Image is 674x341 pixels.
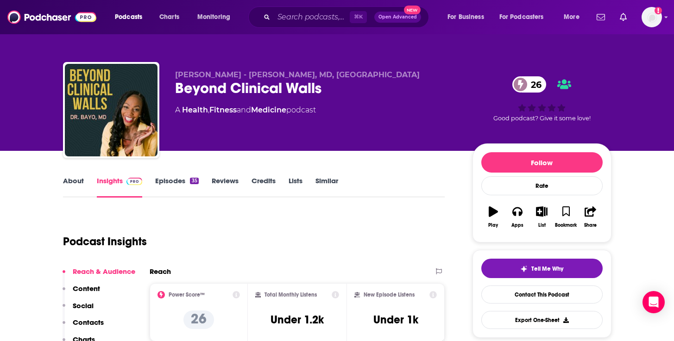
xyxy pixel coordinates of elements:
button: open menu [557,10,591,25]
button: open menu [108,10,154,25]
div: List [538,223,546,228]
button: Bookmark [554,200,578,234]
button: tell me why sparkleTell Me Why [481,259,603,278]
button: Social [63,301,94,318]
button: Content [63,284,100,301]
button: open menu [191,10,242,25]
span: Logged in as DoraMarie4 [642,7,662,27]
button: Open AdvancedNew [374,12,421,23]
img: User Profile [642,7,662,27]
h3: Under 1.2k [271,313,324,327]
h2: Power Score™ [169,291,205,298]
span: 26 [522,76,546,93]
img: Podchaser - Follow, Share and Rate Podcasts [7,8,96,26]
span: Tell Me Why [531,265,563,273]
a: Reviews [212,176,239,198]
div: Search podcasts, credits, & more... [257,6,438,28]
button: open menu [493,10,557,25]
a: Health [182,105,208,114]
h2: New Episode Listens [364,291,415,298]
img: Beyond Clinical Walls [65,64,157,156]
a: Medicine [251,105,286,114]
a: Similar [315,176,338,198]
a: Contact This Podcast [481,285,603,304]
button: List [529,200,554,234]
div: Rate [481,176,603,195]
span: ⌘ K [350,11,367,23]
a: Lists [289,176,302,198]
div: Open Intercom Messenger [643,291,665,313]
span: Open Advanced [378,15,417,19]
span: For Podcasters [499,11,544,24]
a: Episodes35 [155,176,198,198]
button: open menu [441,10,496,25]
button: Reach & Audience [63,267,135,284]
a: Credits [252,176,276,198]
span: Monitoring [197,11,230,24]
p: Content [73,284,100,293]
span: and [237,105,251,114]
span: Podcasts [115,11,142,24]
p: 26 [183,310,214,329]
a: Show notifications dropdown [616,9,630,25]
h3: Under 1k [373,313,418,327]
button: Share [578,200,602,234]
div: Play [488,223,498,228]
p: Social [73,301,94,310]
span: Charts [159,11,179,24]
a: InsightsPodchaser Pro [97,176,143,198]
img: Podchaser Pro [126,178,143,185]
span: More [564,11,580,24]
button: Play [481,200,505,234]
a: 26 [512,76,546,93]
h2: Reach [150,267,171,276]
p: Reach & Audience [73,267,135,276]
button: Export One-Sheet [481,311,603,329]
img: tell me why sparkle [520,265,528,273]
span: New [404,6,421,14]
a: Charts [153,10,185,25]
a: About [63,176,84,198]
span: For Business [447,11,484,24]
p: Contacts [73,318,104,327]
h1: Podcast Insights [63,235,147,248]
h2: Total Monthly Listens [265,291,317,298]
button: Contacts [63,318,104,335]
svg: Add a profile image [655,7,662,14]
div: Bookmark [555,223,577,228]
span: Good podcast? Give it some love! [493,115,591,122]
div: Apps [511,223,523,228]
div: 35 [190,178,198,184]
a: Fitness [209,105,237,114]
button: Show profile menu [642,7,662,27]
input: Search podcasts, credits, & more... [274,10,350,25]
div: 26Good podcast? Give it some love! [472,70,611,128]
button: Apps [505,200,529,234]
div: A podcast [175,105,316,116]
span: [PERSON_NAME] - [PERSON_NAME], MD, [GEOGRAPHIC_DATA] [175,70,420,79]
button: Follow [481,152,603,173]
div: Share [584,223,597,228]
a: Show notifications dropdown [593,9,609,25]
span: , [208,105,209,114]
